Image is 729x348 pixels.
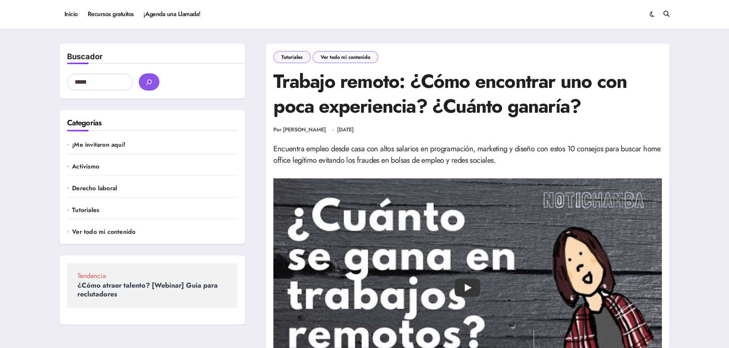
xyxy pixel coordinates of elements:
[77,280,218,299] a: ¿Cómo atraer talento? [Webinar] Guia para reclutadores
[337,126,354,134] a: [DATE]
[313,51,378,63] a: Ver todo mi contenido
[273,69,662,118] h1: Trabajo remoto: ¿Cómo encontrar uno con poca experiencia? ¿Cuánto ganaría?
[139,4,206,24] a: ¡Agenda una Llamada!
[72,162,238,171] a: Activismo
[72,141,238,149] a: ¡Me invitaron aquí!
[77,272,227,279] span: Tendencia
[273,126,326,134] a: Por [PERSON_NAME]
[67,118,238,128] h2: Categorías
[59,4,83,24] a: Inicio
[72,206,238,214] a: Tutoriales
[139,73,159,91] button: buscar
[83,4,139,24] a: Recursos gratuitos
[72,228,238,236] a: Ver todo mi contenido
[67,52,103,61] label: Buscador
[337,126,354,133] time: [DATE]
[273,143,662,166] p: Encuentra empleo desde casa con altos salarios en programación, marketing y diseño con estos 10 c...
[72,184,238,193] a: Derecho laboral
[273,51,311,63] a: Tutoriales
